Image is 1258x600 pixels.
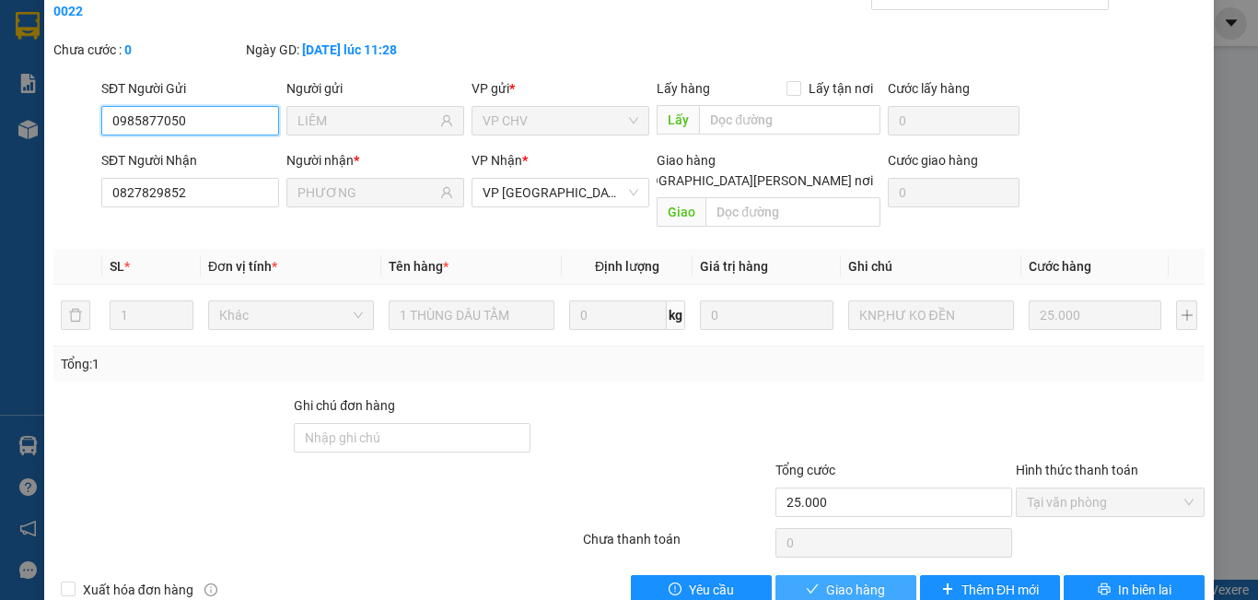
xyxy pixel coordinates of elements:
[6,11,88,92] img: logo
[700,259,768,274] span: Giá trị hàng
[581,529,774,561] div: Chưa thanh toán
[483,107,638,135] span: VP CHV
[841,249,1021,285] th: Ghi chú
[124,42,132,57] b: 0
[961,580,1039,600] span: Thêm ĐH mới
[294,423,530,453] input: Ghi chú đơn hàng
[667,300,685,330] span: kg
[389,300,554,330] input: VD: Bàn, Ghế
[208,259,277,274] span: Đơn vị tính
[246,40,435,60] div: Ngày GD:
[101,78,279,99] div: SĐT Người Gửi
[1027,488,1194,516] span: Tại văn phòng
[41,134,112,145] span: 14:40:34 [DATE]
[297,111,437,131] input: Tên người gửi
[286,78,464,99] div: Người gửi
[1176,300,1197,330] button: plus
[705,197,880,227] input: Dọc đường
[1098,582,1111,597] span: printer
[622,171,880,191] span: [GEOGRAPHIC_DATA][PERSON_NAME] nơi
[286,150,464,171] div: Người nhận
[1029,259,1091,274] span: Cước hàng
[146,29,248,53] span: Bến xe [GEOGRAPHIC_DATA]
[888,178,1019,207] input: Cước giao hàng
[204,583,217,596] span: info-circle
[389,259,448,274] span: Tên hàng
[61,300,90,330] button: delete
[888,106,1019,135] input: Cước lấy hàng
[483,179,638,206] span: VP Phước Đông
[146,10,252,26] strong: ĐỒNG PHƯỚC
[61,354,487,374] div: Tổng: 1
[472,78,649,99] div: VP gửi
[297,182,437,203] input: Tên người nhận
[1118,580,1171,600] span: In biên lai
[595,259,659,274] span: Định lượng
[146,82,226,93] span: Hotline: 19001152
[801,78,880,99] span: Lấy tận nơi
[92,117,193,131] span: VPPD1208250011
[888,153,978,168] label: Cước giao hàng
[50,100,226,114] span: -----------------------------------------
[294,398,395,413] label: Ghi chú đơn hàng
[657,197,705,227] span: Giao
[941,582,954,597] span: plus
[219,301,363,329] span: Khác
[775,463,835,477] span: Tổng cước
[6,134,112,145] span: In ngày:
[1029,300,1161,330] input: 0
[6,119,193,130] span: [PERSON_NAME]:
[472,153,522,168] span: VP Nhận
[848,300,1014,330] input: Ghi Chú
[110,259,124,274] span: SL
[76,580,201,600] span: Xuất hóa đơn hàng
[689,580,734,600] span: Yêu cầu
[699,105,880,135] input: Dọc đường
[669,582,681,597] span: exclamation-circle
[146,55,253,78] span: 01 Võ Văn Truyện, KP.1, Phường 2
[657,81,710,96] span: Lấy hàng
[826,580,885,600] span: Giao hàng
[657,105,699,135] span: Lấy
[440,114,453,127] span: user
[101,150,279,171] div: SĐT Người Nhận
[657,153,716,168] span: Giao hàng
[1016,463,1138,477] label: Hình thức thanh toán
[806,582,819,597] span: check
[302,42,397,57] b: [DATE] lúc 11:28
[888,81,970,96] label: Cước lấy hàng
[700,300,833,330] input: 0
[53,40,242,60] div: Chưa cước :
[440,186,453,199] span: user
